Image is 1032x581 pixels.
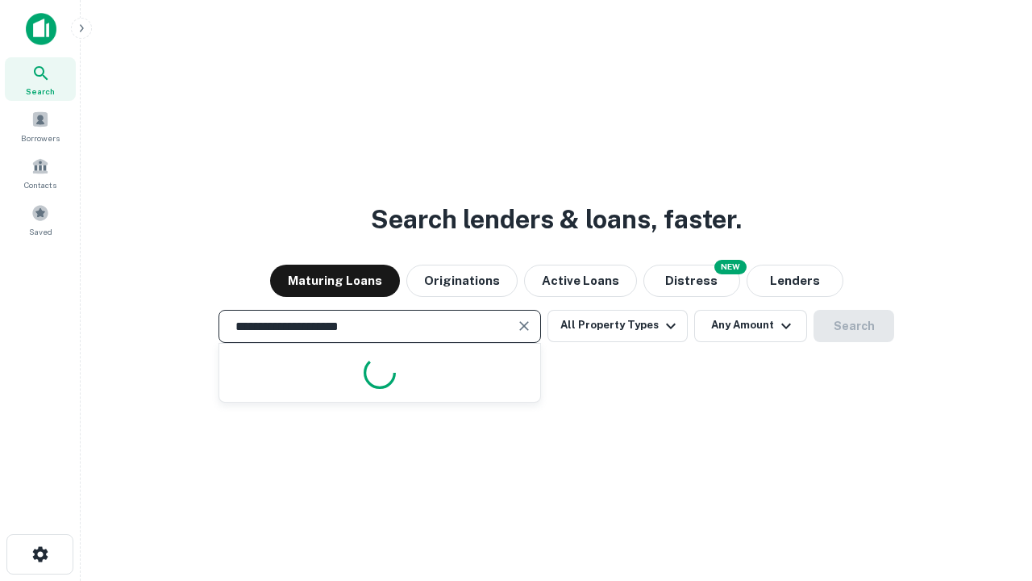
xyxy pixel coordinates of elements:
span: Search [26,85,55,98]
div: NEW [714,260,747,274]
h3: Search lenders & loans, faster. [371,200,742,239]
button: All Property Types [547,310,688,342]
img: capitalize-icon.png [26,13,56,45]
button: Lenders [747,265,843,297]
button: Maturing Loans [270,265,400,297]
a: Saved [5,198,76,241]
span: Borrowers [21,132,60,144]
button: Any Amount [694,310,807,342]
button: Search distressed loans with lien and other non-mortgage details. [643,265,740,297]
a: Search [5,57,76,101]
a: Borrowers [5,104,76,148]
span: Contacts [24,178,56,191]
iframe: Chat Widget [951,452,1032,529]
button: Clear [513,315,535,337]
button: Originations [406,265,518,297]
a: Contacts [5,151,76,194]
button: Active Loans [524,265,637,297]
span: Saved [29,225,52,238]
